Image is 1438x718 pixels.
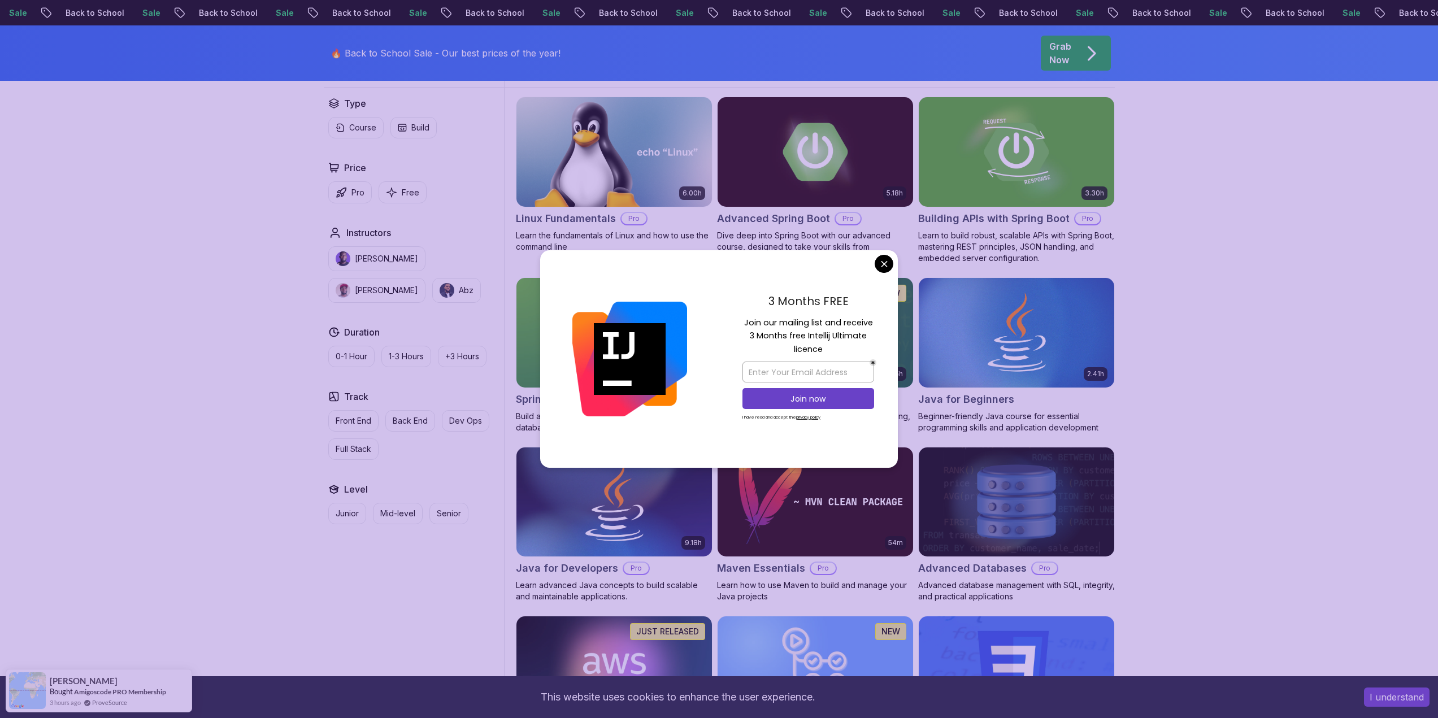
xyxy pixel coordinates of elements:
[411,122,429,133] p: Build
[74,687,166,696] a: Amigoscode PRO Membership
[918,97,1115,264] a: Building APIs with Spring Boot card3.30hBuilding APIs with Spring BootProLearn to build robust, s...
[153,7,189,19] p: Sale
[516,97,712,207] img: Linux Fundamentals card
[516,277,713,433] a: Spring Boot for Beginners card1.67hNEWSpring Boot for BeginnersBuild a CRUD API with Spring Boot ...
[811,563,836,574] p: Pro
[389,351,424,362] p: 1-3 Hours
[328,181,372,203] button: Pro
[381,346,431,367] button: 1-3 Hours
[919,447,1114,557] img: Advanced Databases card
[1143,7,1220,19] p: Back to School
[516,278,712,388] img: Spring Boot for Beginners card
[919,97,1114,207] img: Building APIs with Spring Boot card
[953,7,989,19] p: Sale
[1087,7,1123,19] p: Sale
[9,672,46,709] img: provesource social proof notification image
[1364,687,1430,707] button: Accept cookies
[336,508,359,519] p: Junior
[385,410,435,432] button: Back End
[449,415,482,427] p: Dev Ops
[516,230,713,253] p: Learn the fundamentals of Linux and how to use the command line
[683,189,702,198] p: 6.00h
[20,7,56,19] p: Sale
[420,7,456,19] p: Sale
[516,411,713,433] p: Build a CRUD API with Spring Boot and PostgreSQL database using Spring Data JPA and Spring AI
[328,346,375,367] button: 0-1 Hour
[516,447,712,557] img: Java for Developers card
[440,283,454,298] img: instructor img
[918,277,1115,433] a: Java for Beginners card2.41hJava for BeginnersBeginner-friendly Java course for essential program...
[919,278,1114,388] img: Java for Beginners card
[717,230,914,264] p: Dive deep into Spring Boot with our advanced course, designed to take your skills from intermedia...
[918,211,1070,227] h2: Building APIs with Spring Boot
[476,7,553,19] p: Back to School
[1032,563,1057,574] p: Pro
[1276,7,1353,19] p: Back to School
[328,246,425,271] button: instructor img[PERSON_NAME]
[50,698,81,707] span: 3 hours ago
[1010,7,1087,19] p: Back to School
[1220,7,1256,19] p: Sale
[442,410,489,432] button: Dev Ops
[459,285,473,296] p: Abz
[349,122,376,133] p: Course
[685,538,702,547] p: 9.18h
[336,351,367,362] p: 0-1 Hour
[717,211,830,227] h2: Advanced Spring Boot
[1085,189,1104,198] p: 3.30h
[610,7,687,19] p: Back to School
[918,411,1115,433] p: Beginner-friendly Java course for essential programming skills and application development
[373,503,423,524] button: Mid-level
[718,447,913,557] img: Maven Essentials card
[438,346,486,367] button: +3 Hours
[336,283,350,298] img: instructor img
[336,415,371,427] p: Front End
[1087,369,1104,378] p: 2.41h
[92,698,127,707] a: ProveSource
[437,508,461,519] p: Senior
[331,46,561,60] p: 🔥 Back to School Sale - Our best prices of the year!
[355,285,418,296] p: [PERSON_NAME]
[687,7,723,19] p: Sale
[717,580,914,602] p: Learn how to use Maven to build and manage your Java projects
[344,161,366,175] h2: Price
[402,187,419,198] p: Free
[346,226,391,240] h2: Instructors
[390,117,437,138] button: Build
[553,7,589,19] p: Sale
[918,580,1115,602] p: Advanced database management with SQL, integrity, and practical applications
[336,443,371,455] p: Full Stack
[210,7,286,19] p: Back to School
[516,97,713,253] a: Linux Fundamentals card6.00hLinux FundamentalsProLearn the fundamentals of Linux and how to use t...
[379,181,427,203] button: Free
[918,230,1115,264] p: Learn to build robust, scalable APIs with Spring Boot, mastering REST principles, JSON handling, ...
[718,97,913,207] img: Advanced Spring Boot card
[876,7,953,19] p: Back to School
[351,187,364,198] p: Pro
[344,482,368,496] h2: Level
[8,685,1347,710] div: This website uses cookies to enhance the user experience.
[328,278,425,303] button: instructor img[PERSON_NAME]
[328,117,384,138] button: Course
[1353,7,1389,19] p: Sale
[516,391,645,407] h2: Spring Boot for Beginners
[286,7,323,19] p: Sale
[1049,40,1071,67] p: Grab Now
[344,390,368,403] h2: Track
[881,626,900,637] p: NEW
[717,447,914,603] a: Maven Essentials card54mMaven EssentialsProLearn how to use Maven to build and manage your Java p...
[445,351,479,362] p: +3 Hours
[344,325,380,339] h2: Duration
[624,563,649,574] p: Pro
[516,211,616,227] h2: Linux Fundamentals
[328,410,379,432] button: Front End
[622,213,646,224] p: Pro
[432,278,481,303] button: instructor imgAbz
[336,251,350,266] img: instructor img
[1075,213,1100,224] p: Pro
[888,538,903,547] p: 54m
[820,7,856,19] p: Sale
[636,626,699,637] p: JUST RELEASED
[836,213,861,224] p: Pro
[918,391,1014,407] h2: Java for Beginners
